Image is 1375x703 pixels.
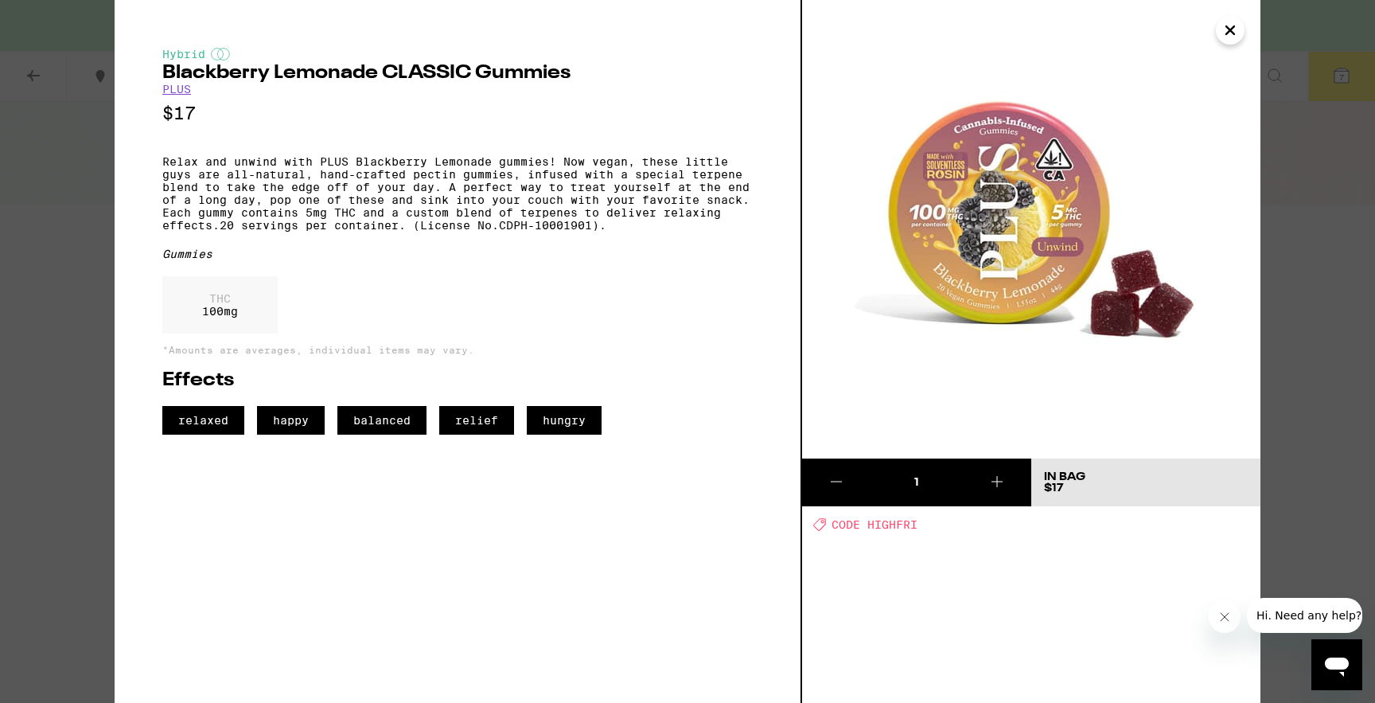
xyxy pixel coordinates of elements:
span: relief [439,406,514,435]
p: Relax and unwind with PLUS Blackberry Lemonade gummies! Now vegan, these little guys are all-natu... [162,155,753,232]
button: In Bag$17 [1031,459,1260,506]
span: CODE HIGHFRI [832,518,917,531]
p: THC [202,292,238,305]
div: Hybrid [162,48,753,61]
iframe: Button to launch messaging window [1311,639,1362,690]
iframe: Message from company [1247,598,1362,633]
a: PLUS [162,83,191,96]
div: 100 mg [162,276,278,334]
iframe: Close message [1209,601,1241,633]
span: $17 [1044,482,1064,494]
span: happy [257,406,325,435]
h2: Effects [162,371,753,390]
p: *Amounts are averages, individual items may vary. [162,345,753,355]
button: Close [1216,16,1245,45]
span: relaxed [162,406,244,435]
h2: Blackberry Lemonade CLASSIC Gummies [162,64,753,83]
span: balanced [337,406,427,435]
img: hybridColor.svg [211,48,230,61]
div: 1 [871,475,962,490]
div: Gummies [162,248,753,260]
p: $17 [162,103,753,123]
span: hungry [527,406,602,435]
div: In Bag [1044,471,1085,482]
